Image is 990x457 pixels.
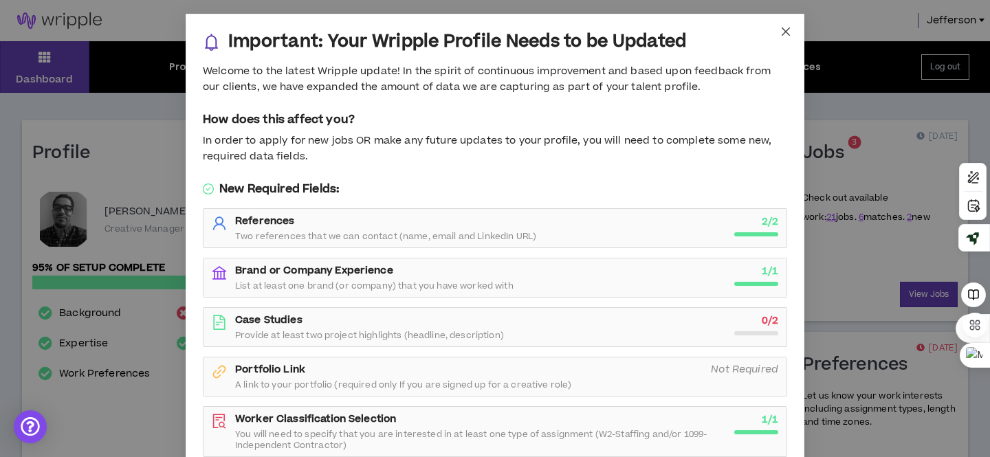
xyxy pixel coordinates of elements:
strong: 0 / 2 [762,313,778,328]
span: bell [203,34,220,51]
button: Close [767,14,804,51]
strong: 1 / 1 [762,412,778,427]
strong: References [235,214,294,228]
span: check-circle [203,183,214,194]
span: Two references that we can contact (name, email and LinkedIn URL) [235,231,536,242]
i: Not Required [711,362,778,377]
span: close [780,26,791,37]
h3: Important: Your Wripple Profile Needs to be Updated [228,31,686,53]
span: You will need to specify that you are interested in at least one type of assignment (W2-Staffing ... [235,429,726,451]
div: Open Intercom Messenger [14,410,47,443]
strong: Case Studies [235,313,302,327]
strong: 2 / 2 [762,214,778,229]
strong: Portfolio Link [235,362,305,377]
span: link [212,364,227,379]
strong: 1 / 1 [762,264,778,278]
span: file-search [212,414,227,429]
span: List at least one brand (or company) that you have worked with [235,280,514,291]
span: A link to your portfolio (required only If you are signed up for a creative role) [235,379,571,390]
span: file-text [212,315,227,330]
strong: Worker Classification Selection [235,412,396,426]
div: In order to apply for new jobs OR make any future updates to your profile, you will need to compl... [203,133,787,164]
span: bank [212,265,227,280]
span: Provide at least two project highlights (headline, description) [235,330,504,341]
h5: How does this affect you? [203,111,787,128]
span: user [212,216,227,231]
strong: Brand or Company Experience [235,263,393,278]
div: Welcome to the latest Wripple update! In the spirit of continuous improvement and based upon feed... [203,64,787,95]
h5: New Required Fields: [203,181,787,197]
